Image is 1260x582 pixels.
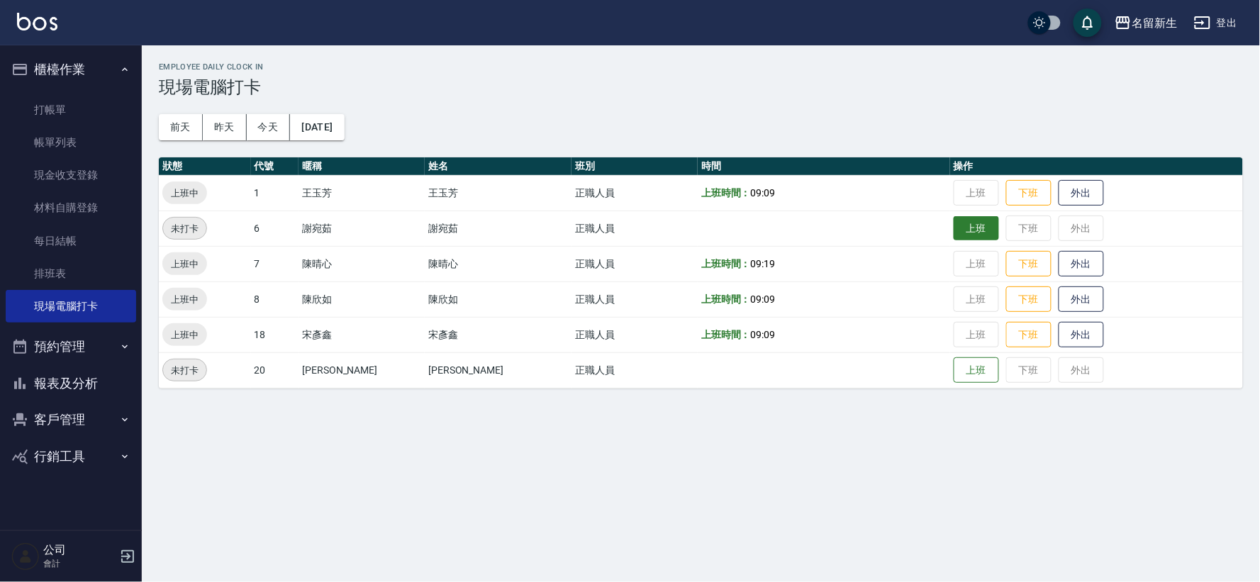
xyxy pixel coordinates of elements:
[6,191,136,224] a: 材料自購登錄
[1006,180,1052,206] button: 下班
[159,77,1243,97] h3: 現場電腦打卡
[6,328,136,365] button: 預約管理
[251,352,299,388] td: 20
[251,317,299,352] td: 18
[162,292,207,307] span: 上班中
[6,94,136,126] a: 打帳單
[1059,180,1104,206] button: 外出
[425,281,572,317] td: 陳欣如
[17,13,57,30] img: Logo
[251,175,299,211] td: 1
[701,258,751,269] b: 上班時間：
[1059,286,1104,313] button: 外出
[950,157,1243,176] th: 操作
[299,246,425,281] td: 陳晴心
[6,51,136,88] button: 櫃檯作業
[159,114,203,140] button: 前天
[162,186,207,201] span: 上班中
[203,114,247,140] button: 昨天
[1109,9,1183,38] button: 名留新生
[698,157,950,176] th: 時間
[11,542,40,571] img: Person
[572,211,698,246] td: 正職人員
[751,187,776,198] span: 09:09
[701,187,751,198] b: 上班時間：
[6,225,136,257] a: 每日結帳
[251,281,299,317] td: 8
[572,246,698,281] td: 正職人員
[425,317,572,352] td: 宋彥鑫
[159,157,251,176] th: 狀態
[6,290,136,323] a: 現場電腦打卡
[1188,10,1243,36] button: 登出
[1006,322,1052,348] button: 下班
[701,293,751,305] b: 上班時間：
[425,175,572,211] td: 王玉芳
[299,175,425,211] td: 王玉芳
[299,352,425,388] td: [PERSON_NAME]
[162,257,207,272] span: 上班中
[751,329,776,340] span: 09:09
[572,317,698,352] td: 正職人員
[751,258,776,269] span: 09:19
[163,363,206,378] span: 未打卡
[159,62,1243,72] h2: Employee Daily Clock In
[251,246,299,281] td: 7
[425,246,572,281] td: 陳晴心
[1006,251,1052,277] button: 下班
[247,114,291,140] button: 今天
[251,211,299,246] td: 6
[43,543,116,557] h5: 公司
[6,257,136,290] a: 排班表
[751,293,776,305] span: 09:09
[1132,14,1177,32] div: 名留新生
[954,357,999,384] button: 上班
[163,221,206,236] span: 未打卡
[290,114,344,140] button: [DATE]
[299,211,425,246] td: 謝宛茹
[6,365,136,402] button: 報表及分析
[572,281,698,317] td: 正職人員
[572,352,698,388] td: 正職人員
[251,157,299,176] th: 代號
[701,329,751,340] b: 上班時間：
[1059,251,1104,277] button: 外出
[954,216,999,241] button: 上班
[425,211,572,246] td: 謝宛茹
[299,157,425,176] th: 暱稱
[425,157,572,176] th: 姓名
[6,438,136,475] button: 行銷工具
[425,352,572,388] td: [PERSON_NAME]
[43,557,116,570] p: 會計
[572,175,698,211] td: 正職人員
[299,281,425,317] td: 陳欣如
[1059,322,1104,348] button: 外出
[6,159,136,191] a: 現金收支登錄
[162,328,207,342] span: 上班中
[1074,9,1102,37] button: save
[6,401,136,438] button: 客戶管理
[6,126,136,159] a: 帳單列表
[572,157,698,176] th: 班別
[299,317,425,352] td: 宋彥鑫
[1006,286,1052,313] button: 下班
